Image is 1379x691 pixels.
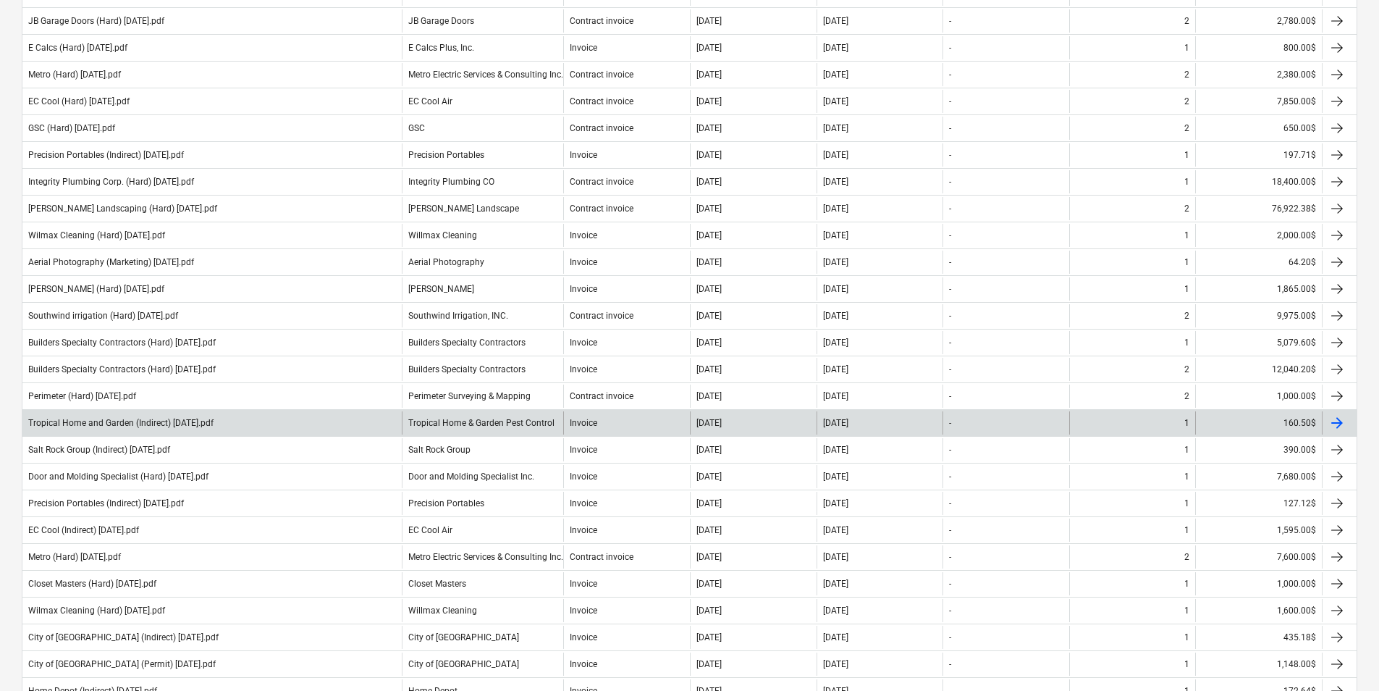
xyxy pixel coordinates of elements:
[1184,418,1189,428] div: 1
[570,96,633,106] div: Contract invoice
[570,204,633,214] div: Contract invoice
[696,70,722,80] div: [DATE]
[1184,177,1189,187] div: 1
[1184,579,1189,589] div: 1
[823,43,848,53] div: [DATE]
[696,123,722,133] div: [DATE]
[823,552,848,562] div: [DATE]
[28,16,164,26] div: JB Garage Doors (Hard) [DATE].pdf
[1184,338,1189,348] div: 1
[696,472,722,482] div: [DATE]
[570,364,597,374] div: Invoice
[408,43,474,53] div: E Calcs Plus, Inc.
[823,177,848,187] div: [DATE]
[408,311,508,321] div: Southwind Irrigation, INC.
[1195,224,1322,247] div: 2,000.00$
[28,96,130,106] div: EC Cool (Hard) [DATE].pdf
[1184,204,1189,214] div: 2
[1195,197,1322,220] div: 76,922.38$
[570,70,633,80] div: Contract invoice
[1184,391,1189,401] div: 2
[408,418,554,428] div: Tropical Home & Garden Pest Control
[408,632,519,642] div: City of [GEOGRAPHIC_DATA]
[823,498,848,508] div: [DATE]
[949,43,951,53] div: -
[949,338,951,348] div: -
[696,43,722,53] div: [DATE]
[696,579,722,589] div: [DATE]
[1195,277,1322,301] div: 1,865.00$
[28,257,194,267] div: Aerial Photography (Marketing) [DATE].pdf
[696,525,722,535] div: [DATE]
[823,338,848,348] div: [DATE]
[1195,572,1322,595] div: 1,000.00$
[1184,498,1189,508] div: 1
[696,311,722,321] div: [DATE]
[823,659,848,669] div: [DATE]
[570,391,633,401] div: Contract invoice
[949,257,951,267] div: -
[949,659,951,669] div: -
[408,16,474,26] div: JB Garage Doors
[1195,358,1322,381] div: 12,040.20$
[1195,90,1322,113] div: 7,850.00$
[823,472,848,482] div: [DATE]
[823,96,848,106] div: [DATE]
[570,579,597,589] div: Invoice
[28,43,127,53] div: E Calcs (Hard) [DATE].pdf
[28,445,170,455] div: Salt Rock Group (Indirect) [DATE].pdf
[949,472,951,482] div: -
[949,311,951,321] div: -
[1184,16,1189,26] div: 2
[949,96,951,106] div: -
[28,204,217,214] div: [PERSON_NAME] Landscaping (Hard) [DATE].pdf
[408,96,452,106] div: EC Cool Air
[823,204,848,214] div: [DATE]
[570,311,633,321] div: Contract invoice
[696,606,722,616] div: [DATE]
[570,16,633,26] div: Contract invoice
[1195,626,1322,649] div: 435.18$
[1184,659,1189,669] div: 1
[1195,63,1322,86] div: 2,380.00$
[823,70,848,80] div: [DATE]
[28,391,136,401] div: Perimeter (Hard) [DATE].pdf
[570,43,597,53] div: Invoice
[1307,621,1379,691] iframe: Chat Widget
[696,230,722,240] div: [DATE]
[696,204,722,214] div: [DATE]
[28,552,121,562] div: Metro (Hard) [DATE].pdf
[949,16,951,26] div: -
[408,659,519,669] div: City of [GEOGRAPHIC_DATA]
[408,123,425,133] div: GSC
[1195,143,1322,167] div: 197.71$
[949,204,951,214] div: -
[823,284,848,294] div: [DATE]
[1184,606,1189,616] div: 1
[1184,552,1189,562] div: 2
[949,70,951,80] div: -
[949,552,951,562] div: -
[823,230,848,240] div: [DATE]
[949,230,951,240] div: -
[1195,36,1322,59] div: 800.00$
[823,364,848,374] div: [DATE]
[696,445,722,455] div: [DATE]
[823,632,848,642] div: [DATE]
[1195,331,1322,354] div: 5,079.60$
[1195,465,1322,488] div: 7,680.00$
[28,284,164,294] div: [PERSON_NAME] (Hard) [DATE].pdf
[408,257,484,267] div: Aerial Photography
[1184,43,1189,53] div: 1
[1184,284,1189,294] div: 1
[696,552,722,562] div: [DATE]
[28,472,208,482] div: Door and Molding Specialist (Hard) [DATE].pdf
[408,150,484,160] div: Precision Portables
[949,150,951,160] div: -
[28,418,214,428] div: Tropical Home and Garden (Indirect) [DATE].pdf
[28,364,216,374] div: Builders Specialty Contractors (Hard) [DATE].pdf
[408,525,452,535] div: EC Cool Air
[408,284,474,294] div: [PERSON_NAME]
[1184,150,1189,160] div: 1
